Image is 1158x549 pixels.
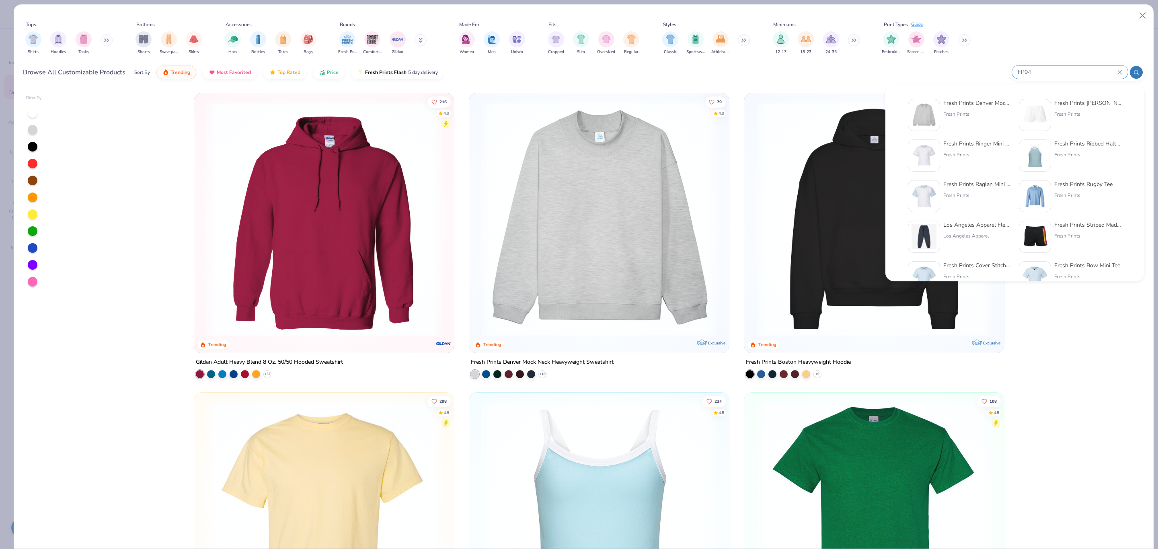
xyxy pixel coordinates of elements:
[477,101,721,337] img: f5d85501-0dbb-4ee4-b115-c08fa3845d83
[943,139,1011,148] div: Fresh Prints Ringer Mini Tee
[363,31,382,55] div: filter for Comfort Colors
[943,151,1011,158] div: Fresh Prints
[548,31,564,55] div: filter for Cropped
[390,31,406,55] button: filter button
[717,100,722,104] span: 79
[51,49,66,55] span: Hoodies
[716,35,725,44] img: Athleisure Image
[705,96,726,107] button: Like
[884,21,908,28] div: Print Types
[488,49,496,55] span: Men
[338,31,357,55] div: filter for Fresh Prints
[164,35,173,44] img: Sweatpants Image
[251,49,265,55] span: Bottles
[623,31,639,55] button: filter button
[225,31,241,55] button: filter button
[278,49,288,55] span: Totes
[912,184,936,209] img: 372c442f-4709-43a0-a3c3-e62400d2224e
[29,35,38,44] img: Shirts Image
[907,31,926,55] div: filter for Screen Print
[462,35,471,44] img: Women Image
[313,66,345,79] button: Price
[826,35,836,44] img: 24-35 Image
[624,49,639,55] span: Regular
[907,31,926,55] button: filter button
[773,31,789,55] div: filter for 12-17
[225,31,241,55] div: filter for Hats
[1054,221,1122,229] div: Fresh Prints Striped Madison Shorts
[1022,184,1047,209] img: 45df167e-eac4-4d49-a26e-1da1f7645968
[254,35,263,44] img: Bottles Image
[1054,273,1120,280] div: Fresh Prints
[26,95,42,101] div: Filter By
[203,66,257,79] button: Most Favorited
[943,261,1011,270] div: Fresh Prints Cover Stitched Mini Tee
[250,31,266,55] div: filter for Bottles
[597,31,615,55] div: filter for Oversized
[719,410,724,416] div: 4.8
[548,21,556,28] div: Fits
[1054,232,1122,240] div: Fresh Prints
[156,66,196,79] button: Trending
[597,49,615,55] span: Oversized
[627,35,636,44] img: Regular Image
[994,410,999,416] div: 4.8
[189,49,199,55] span: Skirts
[202,101,446,337] img: 01756b78-01f6-4cc6-8d8a-3c30c1a0c8ac
[277,69,300,76] span: Top Rated
[304,49,313,55] span: Bags
[912,265,936,290] img: ae5999c4-4f6a-4a4c-b0b7-192edf112af4
[300,31,316,55] div: filter for Bags
[435,336,452,352] img: Gildan logo
[597,31,615,55] button: filter button
[1022,224,1047,249] img: 3f403884-36cc-46cc-ab9b-40697cf84ff8
[907,49,926,55] span: Screen Print
[801,35,811,44] img: 18-23 Image
[990,399,997,403] span: 108
[300,31,316,55] button: filter button
[170,69,190,76] span: Trending
[1022,265,1047,290] img: 3e3b11ad-b1b5-4081-a59a-63780477980f
[911,21,923,28] div: Guide
[366,33,378,45] img: Comfort Colors Image
[573,31,589,55] div: filter for Slim
[773,31,789,55] button: filter button
[664,49,677,55] span: Classic
[439,399,447,403] span: 298
[365,69,407,76] span: Fresh Prints Flash
[209,69,215,76] img: most_fav.gif
[25,31,41,55] button: filter button
[686,49,705,55] span: Sportswear
[602,35,611,44] img: Oversized Image
[228,49,237,55] span: Hats
[1054,139,1122,148] div: Fresh Prints Ribbed Halter Tank Top
[471,357,614,367] div: Fresh Prints Denver Mock Neck Heavyweight Sweatshirt
[702,395,726,407] button: Like
[250,31,266,55] button: filter button
[186,31,202,55] div: filter for Skirts
[340,21,355,28] div: Brands
[351,66,444,79] button: Fresh Prints Flash5 day delivery
[186,31,202,55] button: filter button
[275,31,291,55] div: filter for Totes
[136,31,152,55] button: filter button
[882,31,900,55] div: filter for Embroidery
[509,31,525,55] div: filter for Unisex
[279,35,287,44] img: Totes Image
[623,31,639,55] div: filter for Regular
[715,399,722,403] span: 234
[1022,143,1047,168] img: 03ef7116-1b57-4bb4-b313-fcf87a0144ff
[1022,102,1047,127] img: e03c1d32-1478-43eb-b197-8e0c1ae2b0d4
[825,49,837,55] span: 24-35
[427,96,451,107] button: Like
[25,31,41,55] div: filter for Shirts
[823,31,839,55] button: filter button
[443,410,449,416] div: 4.9
[363,31,382,55] button: filter button
[943,221,1011,229] div: Los Angeles Apparel Flex Fleece High Waist Sweatpant
[28,49,39,55] span: Shirts
[459,21,479,28] div: Made For
[815,372,819,377] span: + 9
[943,180,1011,188] div: Fresh Prints Raglan Mini Tee
[663,21,676,28] div: Styles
